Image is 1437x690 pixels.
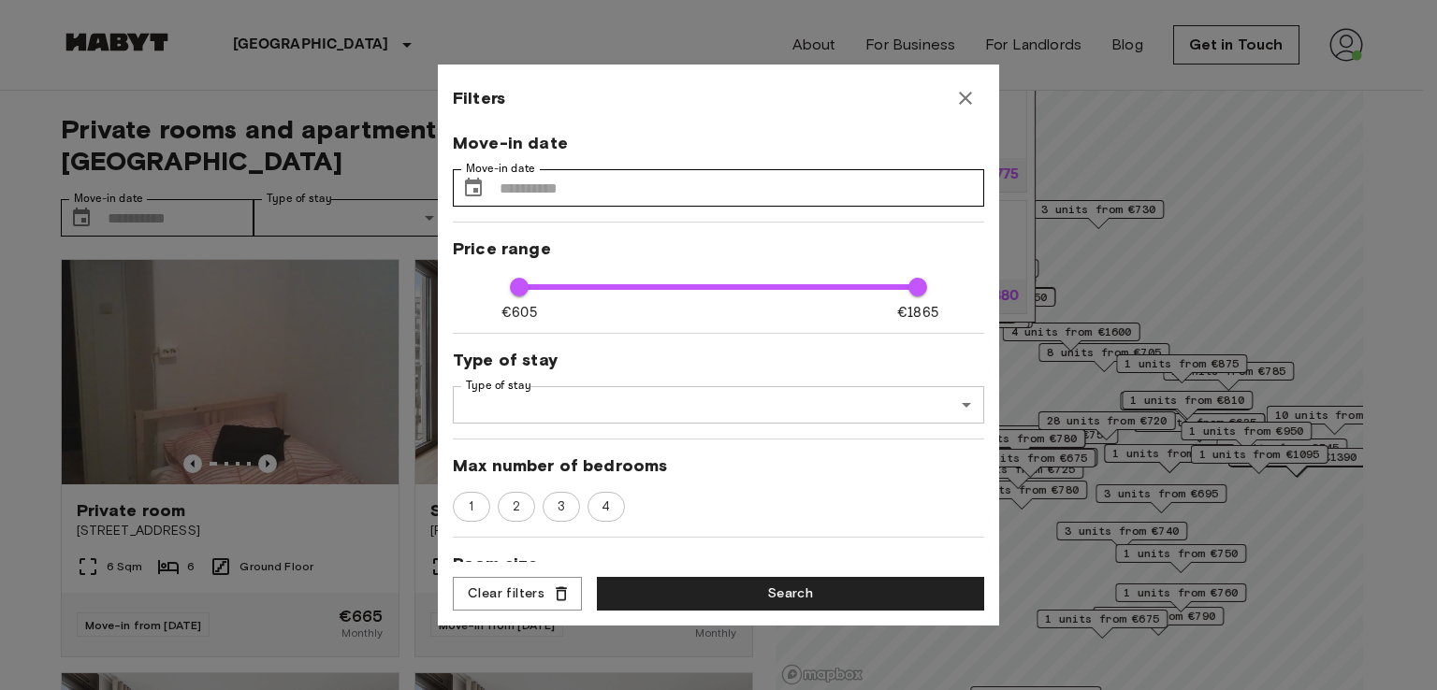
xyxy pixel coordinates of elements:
span: €605 [501,303,537,323]
button: Search [597,577,984,611]
label: Type of stay [466,378,531,394]
span: Filters [453,87,505,109]
label: Move-in date [466,161,535,177]
div: 4 [588,492,625,522]
div: 1 [453,492,490,522]
div: 2 [498,492,535,522]
span: 4 [591,497,620,516]
span: Max number of bedrooms [453,454,984,477]
button: Choose date [455,169,492,207]
span: Move-in date [453,132,984,154]
span: 1 [458,497,484,516]
span: Price range [453,237,984,260]
span: Type of stay [453,349,984,371]
button: Clear filters [453,577,582,611]
span: €1865 [897,303,938,323]
span: 3 [547,497,575,516]
span: 2 [502,497,530,516]
span: Room size [453,553,984,575]
div: 3 [543,492,580,522]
